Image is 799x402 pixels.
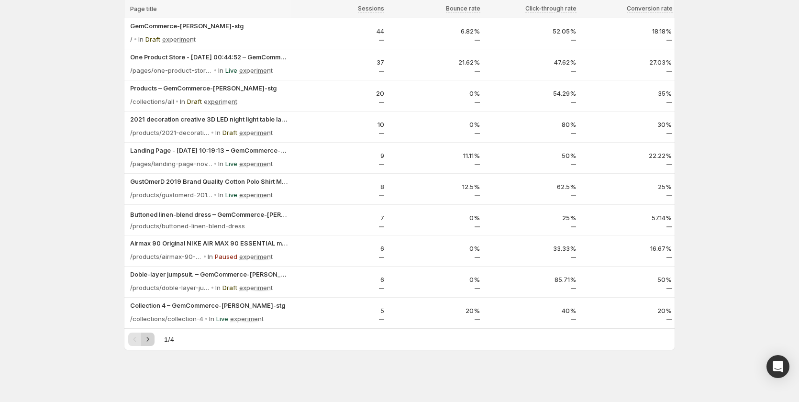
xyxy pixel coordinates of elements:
button: Collection 4 – GemCommerce-[PERSON_NAME]-stg [130,301,288,310]
p: experiment [239,159,273,168]
p: In [218,66,223,75]
p: 16.67% [582,244,672,253]
p: 0% [390,120,480,129]
p: In [215,128,221,137]
p: 8 [294,182,384,191]
p: experiment [239,66,273,75]
button: 2021 decoration creative 3D LED night light table lamp children bedroo – GemCommerce-[PERSON_NAME... [130,114,288,124]
p: /pages/landing-page-nov-29-10-19-13 [130,159,212,168]
nav: Pagination [128,333,155,346]
p: Live [225,159,237,168]
p: experiment [239,190,273,200]
p: In [218,159,223,168]
p: In [180,97,185,106]
p: In [218,190,223,200]
p: In [138,34,144,44]
button: Next [141,333,155,346]
p: 30% [582,120,672,129]
p: /products/buttoned-linen-blend-dress [130,221,245,231]
p: Draft [222,128,237,137]
p: Live [225,190,237,200]
p: In [208,252,213,261]
p: experiment [162,34,196,44]
span: Bounce rate [446,5,480,12]
p: /products/airmax-90-original-nike-air-max-90-essential-mens-running-shoes-sport-outdoor-sneakers-... [130,252,202,261]
p: 44 [294,26,384,36]
p: In [209,314,214,324]
p: 25% [486,213,576,223]
p: Draft [187,97,202,106]
p: 20% [390,306,480,315]
span: Sessions [358,5,384,12]
p: 9 [294,151,384,160]
p: /products/2021-decoration-creative-3d-led-night-light-table-lamp-children-bedroom-child-gift-home [130,128,210,137]
p: 25% [582,182,672,191]
p: 6 [294,275,384,284]
button: Airmax 90 Original NIKE AIR MAX 90 ESSENTIAL men's Running Shoes Sport – GemCommerce-[PERSON_NAME... [130,238,288,248]
p: 7 [294,213,384,223]
span: 1 / 4 [164,335,174,344]
p: Paused [215,252,237,261]
span: Page title [130,5,157,13]
button: GustOmerD 2019 Brand Quality Cotton Polo Shirt Men Solid Slim Fit Shor – GemCommerce-[PERSON_NAME... [130,177,288,186]
p: Buttoned linen-blend dress – GemCommerce-[PERSON_NAME]-stg [130,210,288,219]
p: /collections/collection-4 [130,314,203,324]
div: Open Intercom Messenger [766,355,789,378]
p: 0% [390,244,480,253]
p: 5 [294,306,384,315]
p: 57.14% [582,213,672,223]
p: 22.22% [582,151,672,160]
p: 54.29% [486,89,576,98]
p: 47.62% [486,57,576,67]
p: experiment [239,252,273,261]
p: 21.62% [390,57,480,67]
p: 27.03% [582,57,672,67]
p: In [215,283,221,292]
p: /collections/all [130,97,174,106]
span: Conversion rate [627,5,673,12]
p: Products – GemCommerce-[PERSON_NAME]-stg [130,83,288,93]
p: /products/gustomerd-2019-brand-quality-cotton-polo-shirt-men-solid-slim-fit-short-sleeve-polos-me... [130,190,212,200]
p: experiment [230,314,264,324]
p: 33.33% [486,244,576,253]
p: 20 [294,89,384,98]
p: 40% [486,306,576,315]
p: experiment [204,97,237,106]
p: 80% [486,120,576,129]
p: 0% [390,89,480,98]
p: Live [216,314,228,324]
p: 20% [582,306,672,315]
p: / [130,34,133,44]
p: 35% [582,89,672,98]
p: 62.5% [486,182,576,191]
p: Draft [145,34,160,44]
p: 0% [390,213,480,223]
p: 11.11% [390,151,480,160]
p: 85.71% [486,275,576,284]
button: Landing Page - [DATE] 10:19:13 – GemCommerce-[PERSON_NAME]-stg [130,145,288,155]
p: 50% [486,151,576,160]
p: 18.18% [582,26,672,36]
p: 6.82% [390,26,480,36]
p: 50% [582,275,672,284]
p: experiment [239,283,273,292]
p: 0% [390,275,480,284]
button: Doble-layer jumpsuit. – GemCommerce-[PERSON_NAME]-stg [130,269,288,279]
p: /pages/one-product-store-sep-7-00-44-52 [130,66,212,75]
p: 37 [294,57,384,67]
p: 12.5% [390,182,480,191]
span: Click-through rate [525,5,577,12]
p: 6 [294,244,384,253]
button: GemCommerce-[PERSON_NAME]-stg [130,21,288,31]
p: 10 [294,120,384,129]
p: experiment [239,128,273,137]
button: One Product Store - [DATE] 00:44:52 – GemCommerce-[PERSON_NAME]-stg [130,52,288,62]
p: Draft [222,283,237,292]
